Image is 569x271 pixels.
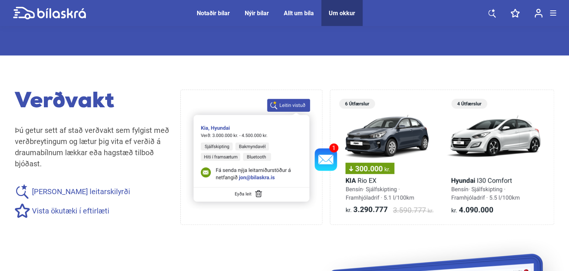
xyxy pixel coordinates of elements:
img: cars.png [339,90,545,224]
a: Notaðir bílar [197,10,230,17]
h2: Verðvakt [15,89,169,115]
a: Um okkur [329,10,355,17]
img: search.jpg [185,99,318,210]
div: [PERSON_NAME] leitarskilyrði [15,184,169,199]
a: Allt um bíla [284,10,314,17]
div: Vista ökutæki í eftirlæti [15,203,169,218]
img: user-login.svg [534,9,543,18]
span: Þú getur sett af stað verðvakt sem fylgist með verðbreytingum og lætur þig vita ef verðið á draum... [15,125,169,168]
a: Nýir bílar [245,10,269,17]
